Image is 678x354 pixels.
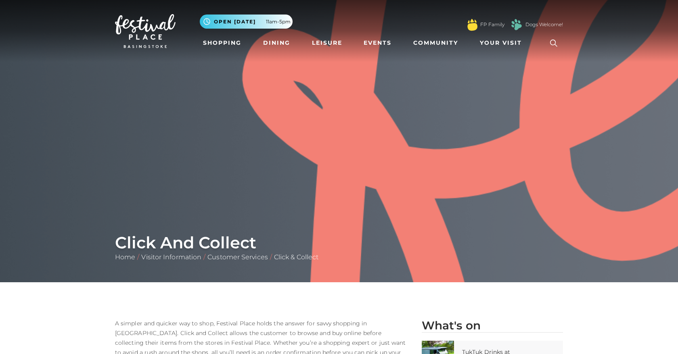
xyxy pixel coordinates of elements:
h1: Click And Collect [115,233,563,252]
h2: What's on [422,319,563,332]
a: Leisure [309,35,345,50]
span: Open [DATE] [214,18,256,25]
span: / [201,253,207,261]
a: FP Family [480,21,504,28]
a: Home [115,253,135,261]
a: Click & Collect [274,253,318,261]
span: / [135,253,141,261]
a: Dining [260,35,293,50]
a: Your Visit [477,35,529,50]
a: Dogs Welcome! [525,21,563,28]
img: Festival Place Logo [115,14,176,48]
a: Events [360,35,395,50]
button: Open [DATE] 11am-5pm [200,15,293,29]
a: Shopping [200,35,245,50]
span: 11am-5pm [266,18,291,25]
a: Customer Services [207,253,268,261]
a: Visitor Information [141,253,201,261]
a: Community [410,35,461,50]
span: Your Visit [480,39,522,47]
span: / [268,253,274,261]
